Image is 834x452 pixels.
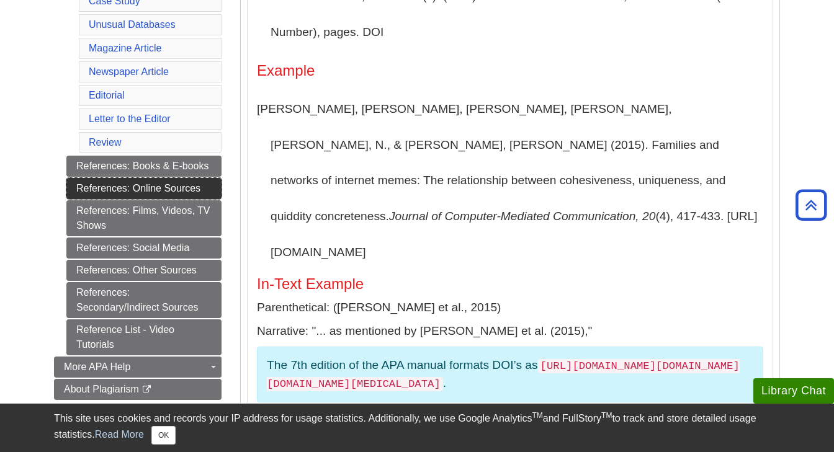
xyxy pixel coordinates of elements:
button: Library Chat [753,378,834,404]
p: The 7th edition of the APA manual formats DOI’s as . [267,357,753,392]
span: About Plagiarism [64,384,139,394]
a: References: Online Sources [66,178,222,199]
h5: In-Text Example [257,276,763,292]
p: Narrative: "... as mentioned by [PERSON_NAME] et al. (2015)," [257,322,763,340]
a: Back to Top [791,197,831,213]
a: Reference List - Video Tutorials [66,319,222,355]
sup: TM [532,411,542,420]
sup: TM [601,411,612,420]
a: References: Other Sources [66,260,222,281]
a: Newspaper Article [89,66,169,77]
p: Parenthetical: ([PERSON_NAME] et al., 2015) [257,299,763,317]
a: Letter to the Editor [89,113,171,124]
a: References: Secondary/Indirect Sources [66,282,222,318]
p: [PERSON_NAME], [PERSON_NAME], [PERSON_NAME], [PERSON_NAME], [PERSON_NAME], N., & [PERSON_NAME], [... [257,91,763,270]
h4: Example [257,63,763,79]
a: References: Social Media [66,237,222,259]
a: More APA Help [54,357,222,378]
a: Read More [95,429,144,440]
a: References: Films, Videos, TV Shows [66,200,222,236]
a: Review [89,137,121,148]
div: This site uses cookies and records your IP address for usage statistics. Additionally, we use Goo... [54,411,780,445]
span: More APA Help [64,361,130,372]
a: Unusual Databases [89,19,176,30]
a: Magazine Article [89,43,161,53]
i: This link opens in a new window [141,386,152,394]
button: Close [151,426,176,445]
a: Editorial [89,90,125,100]
i: Journal of Computer-Mediated Communication, 20 [389,210,655,223]
a: About Plagiarism [54,379,222,400]
a: References: Books & E-books [66,156,222,177]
